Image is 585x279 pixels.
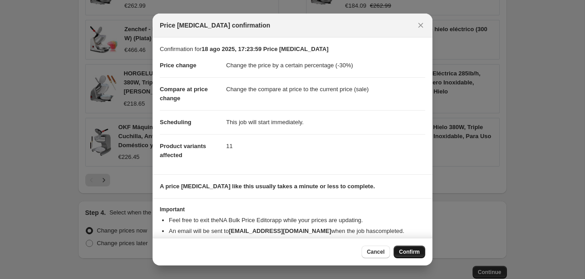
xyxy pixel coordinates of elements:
[169,227,425,236] li: An email will be sent to when the job has completed .
[160,143,206,158] span: Product variants affected
[226,110,425,134] dd: This job will start immediately.
[362,246,390,258] button: Cancel
[160,183,375,190] b: A price [MEDICAL_DATA] like this usually takes a minute or less to complete.
[160,206,425,213] h3: Important
[160,119,191,126] span: Scheduling
[399,248,420,256] span: Confirm
[226,77,425,101] dd: Change the compare at price to the current price (sale)
[367,248,385,256] span: Cancel
[226,134,425,158] dd: 11
[201,46,328,52] b: 18 ago 2025, 17:23:59 Price [MEDICAL_DATA]
[160,62,196,69] span: Price change
[226,54,425,77] dd: Change the price by a certain percentage (-30%)
[414,19,427,32] button: Close
[229,228,331,234] b: [EMAIL_ADDRESS][DOMAIN_NAME]
[160,45,425,54] p: Confirmation for
[160,86,208,102] span: Compare at price change
[169,216,425,225] li: Feel free to exit the NA Bulk Price Editor app while your prices are updating.
[169,237,425,246] li: You can update your confirmation email address from your .
[160,21,270,30] span: Price [MEDICAL_DATA] confirmation
[394,246,425,258] button: Confirm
